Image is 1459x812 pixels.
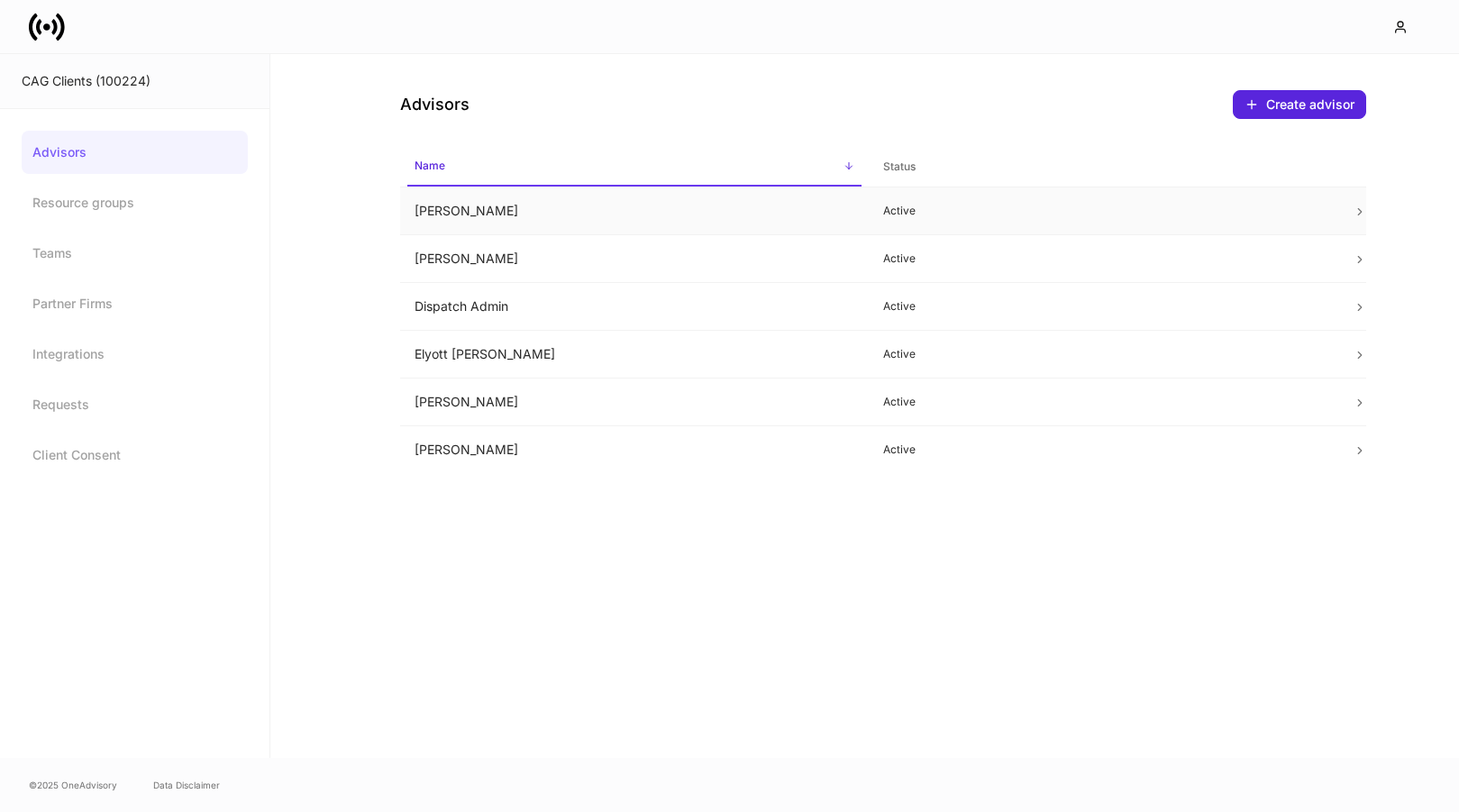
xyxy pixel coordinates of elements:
[883,251,1324,266] p: Active
[22,433,248,477] a: Client Consent
[153,778,220,792] a: Data Disclaimer
[400,426,870,474] td: [PERSON_NAME]
[883,442,1324,457] p: Active
[29,778,117,792] span: © 2025 OneAdvisory
[1245,97,1354,112] div: Create advisor
[400,379,870,426] td: [PERSON_NAME]
[400,187,870,235] td: [PERSON_NAME]
[400,94,470,115] h4: Advisors
[400,283,870,331] td: Dispatch Admin
[883,395,1324,409] p: Active
[1233,90,1366,119] button: Create advisor
[883,158,916,175] h6: Status
[407,148,862,187] span: Name
[400,235,870,283] td: [PERSON_NAME]
[415,157,445,174] h6: Name
[876,149,1331,186] span: Status
[883,347,1324,361] p: Active
[22,181,248,224] a: Resource groups
[22,383,248,426] a: Requests
[22,232,248,275] a: Teams
[400,331,870,379] td: Elyott [PERSON_NAME]
[22,333,248,376] a: Integrations
[883,299,1324,314] p: Active
[883,204,1324,218] p: Active
[22,131,248,174] a: Advisors
[22,282,248,325] a: Partner Firms
[22,72,248,90] div: CAG Clients (100224)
